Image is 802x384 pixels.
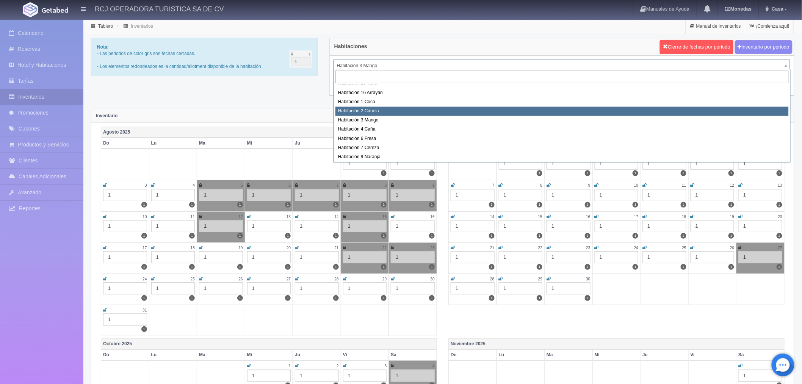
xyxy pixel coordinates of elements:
div: Habitación 1 Coco [335,98,789,107]
div: Habitación 16 Arrayán [335,88,789,98]
div: Habitación 2 Ciruela [335,107,789,116]
div: Habitación 3 Mango [335,116,789,125]
div: Habitación 7 Cereza [335,143,789,153]
div: Habitación 9 Naranja [335,153,789,162]
div: Habitación 6 Fresa [335,134,789,143]
div: Habitación 4 Caña [335,125,789,134]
